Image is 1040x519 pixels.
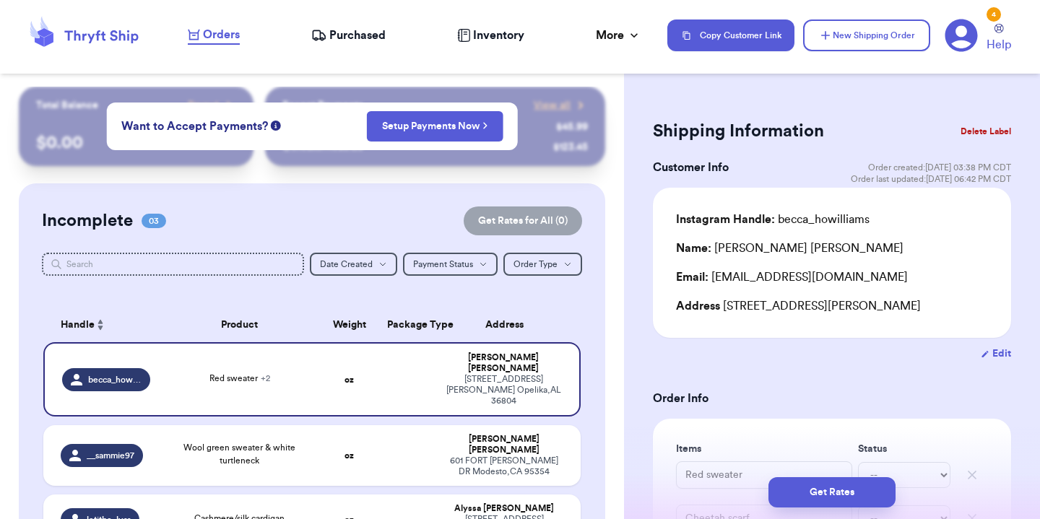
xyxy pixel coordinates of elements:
span: becca_howilliams [88,374,142,385]
h2: Shipping Information [653,120,824,143]
span: Payout [188,98,219,113]
div: [PERSON_NAME] [PERSON_NAME] [676,240,903,257]
span: Address [676,300,720,312]
span: Order last updated: [DATE] 06:42 PM CDT [851,173,1011,185]
span: Instagram Handle: [676,214,775,225]
a: Payout [188,98,236,113]
span: Handle [61,318,95,333]
div: 601 FORT [PERSON_NAME] DR Modesto , CA 95354 [445,455,563,477]
div: [PERSON_NAME] [PERSON_NAME] [445,352,562,374]
div: Alyssa [PERSON_NAME] [445,503,563,514]
span: Order created: [DATE] 03:38 PM CDT [868,162,1011,173]
button: Edit [981,346,1011,361]
p: Recent Payments [282,98,363,113]
button: Delete Label [955,115,1017,147]
span: Order Type [513,260,558,269]
button: Sort ascending [95,316,106,333]
span: + 2 [261,374,270,383]
div: $ 123.45 [553,140,588,154]
button: Order Type [503,253,582,276]
span: Inventory [473,27,524,44]
a: Orders [188,26,240,45]
span: Wool green sweater & white turtleneck [183,443,295,465]
a: Purchased [311,27,386,44]
a: Setup Payments Now [382,119,488,134]
h2: Incomplete [42,209,133,232]
span: Payment Status [413,260,473,269]
th: Product [159,308,321,342]
span: Red sweater [209,374,270,383]
button: Copy Customer Link [667,19,794,51]
span: View all [534,98,571,113]
span: 03 [142,214,166,228]
p: $ 0.00 [36,131,236,154]
label: Status [858,442,950,456]
a: Inventory [457,27,524,44]
a: Help [987,24,1011,53]
span: Orders [203,26,240,43]
div: becca_howilliams [676,211,870,228]
div: [PERSON_NAME] [PERSON_NAME] [445,434,563,455]
span: Help [987,36,1011,53]
button: Payment Status [403,253,498,276]
button: Setup Payments Now [367,111,503,141]
div: [STREET_ADDRESS][PERSON_NAME] [676,297,988,315]
input: Search [42,253,304,276]
strong: oz [344,375,354,384]
th: Address [436,308,581,342]
th: Package Type [378,308,436,342]
a: View all [534,98,588,113]
div: More [596,27,641,44]
div: 4 [987,7,1001,22]
strong: oz [344,451,354,460]
span: Email: [676,271,708,283]
a: 4 [945,19,978,52]
h3: Order Info [653,390,1011,407]
button: Date Created [310,253,397,276]
th: Weight [321,308,378,342]
span: Purchased [329,27,386,44]
button: Get Rates [768,477,896,507]
div: $ 45.99 [556,120,588,134]
button: Get Rates for All (0) [464,206,582,235]
span: __sammie97 [87,450,134,461]
div: [EMAIL_ADDRESS][DOMAIN_NAME] [676,269,988,286]
button: New Shipping Order [803,19,930,51]
div: [STREET_ADDRESS][PERSON_NAME] Opelika , AL 36804 [445,374,562,406]
span: Want to Accept Payments? [121,118,268,135]
span: Name: [676,243,711,254]
h3: Customer Info [653,159,729,176]
span: Date Created [320,260,373,269]
label: Items [676,442,852,456]
p: Total Balance [36,98,98,113]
